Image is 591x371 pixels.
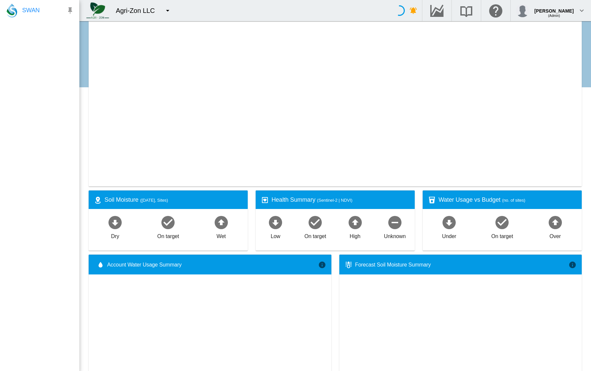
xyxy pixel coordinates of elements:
[160,214,176,230] md-icon: icon-checkbox-marked-circle
[116,6,161,15] div: Agri-Zon LLC
[439,196,576,204] div: Water Usage vs Budget
[22,6,40,15] span: SWAN
[548,14,560,18] span: (Admin)
[217,230,226,240] div: Wet
[66,7,74,15] md-icon: icon-pin
[261,196,269,204] md-icon: icon-heart-box-outline
[345,261,353,269] md-icon: icon-thermometer-lines
[304,230,326,240] div: On target
[441,214,457,230] md-icon: icon-arrow-down-bold-circle
[268,214,283,230] md-icon: icon-arrow-down-bold-circle
[409,7,417,15] md-icon: icon-bell-ring
[94,196,102,204] md-icon: icon-map-marker-radius
[272,196,409,204] div: Health Summary
[140,198,168,203] span: ([DATE], Sites)
[502,198,525,203] span: (no. of sites)
[494,214,510,230] md-icon: icon-checkbox-marked-circle
[7,4,17,18] img: SWAN-Landscape-Logo-Colour-drop.png
[429,7,445,15] md-icon: Go to the Data Hub
[350,230,360,240] div: High
[516,4,529,17] img: profile.jpg
[458,7,474,15] md-icon: Search the knowledge base
[107,214,123,230] md-icon: icon-arrow-down-bold-circle
[488,7,504,15] md-icon: Click here for help
[164,7,172,15] md-icon: icon-menu-down
[491,230,513,240] div: On target
[105,196,242,204] div: Soil Moisture
[307,214,323,230] md-icon: icon-checkbox-marked-circle
[384,230,406,240] div: Unknown
[317,198,353,203] span: (Sentinel-2 | NDVI)
[578,7,586,15] md-icon: icon-chevron-down
[547,214,563,230] md-icon: icon-arrow-up-bold-circle
[534,5,574,12] div: [PERSON_NAME]
[550,230,561,240] div: Over
[428,196,436,204] md-icon: icon-cup-water
[387,214,403,230] md-icon: icon-minus-circle
[271,230,280,240] div: Low
[407,4,420,17] button: icon-bell-ring
[569,261,576,269] md-icon: icon-information
[161,4,174,17] button: icon-menu-down
[86,2,109,19] img: 7FicoSLW9yRjj7F2+0uvjPufP+ga39vogPu+G1+wvBtcm3fNv859aGr42DJ5pXiEAAAAAAAAAAAAAAAAAAAAAAAAAAAAAAAAA...
[442,230,456,240] div: Under
[347,214,363,230] md-icon: icon-arrow-up-bold-circle
[97,261,105,269] md-icon: icon-water
[318,261,326,269] md-icon: icon-information
[111,230,119,240] div: Dry
[107,261,318,268] span: Account Water Usage Summary
[213,214,229,230] md-icon: icon-arrow-up-bold-circle
[355,261,569,268] div: Forecast Soil Moisture Summary
[157,230,179,240] div: On target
